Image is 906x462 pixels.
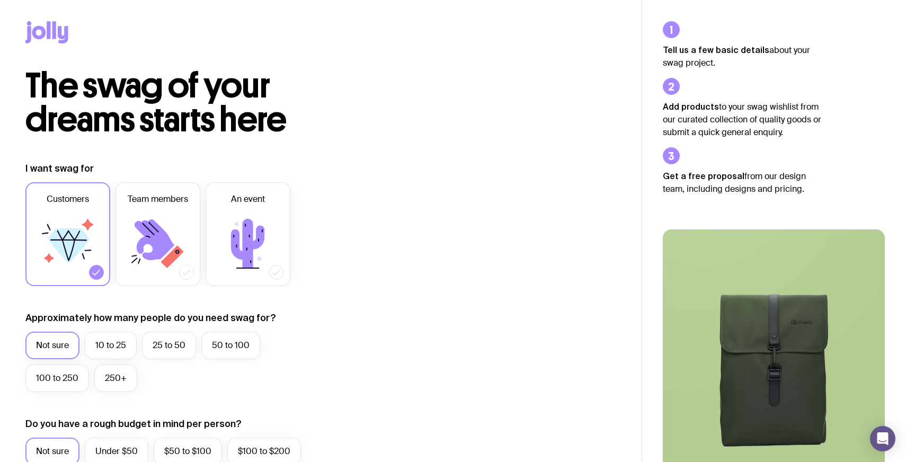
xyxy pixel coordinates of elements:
[25,65,287,140] span: The swag of your dreams starts here
[25,332,79,359] label: Not sure
[663,45,769,55] strong: Tell us a few basic details
[663,170,822,196] p: from our design team, including designs and pricing.
[85,332,137,359] label: 10 to 25
[663,43,822,69] p: about your swag project.
[142,332,196,359] label: 25 to 50
[128,193,188,206] span: Team members
[870,426,895,451] div: Open Intercom Messenger
[201,332,260,359] label: 50 to 100
[25,417,242,430] label: Do you have a rough budget in mind per person?
[25,312,276,324] label: Approximately how many people do you need swag for?
[663,100,822,139] p: to your swag wishlist from our curated collection of quality goods or submit a quick general enqu...
[94,365,137,392] label: 250+
[47,193,89,206] span: Customers
[25,365,89,392] label: 100 to 250
[663,102,719,111] strong: Add products
[663,171,744,181] strong: Get a free proposal
[231,193,265,206] span: An event
[25,162,94,175] label: I want swag for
